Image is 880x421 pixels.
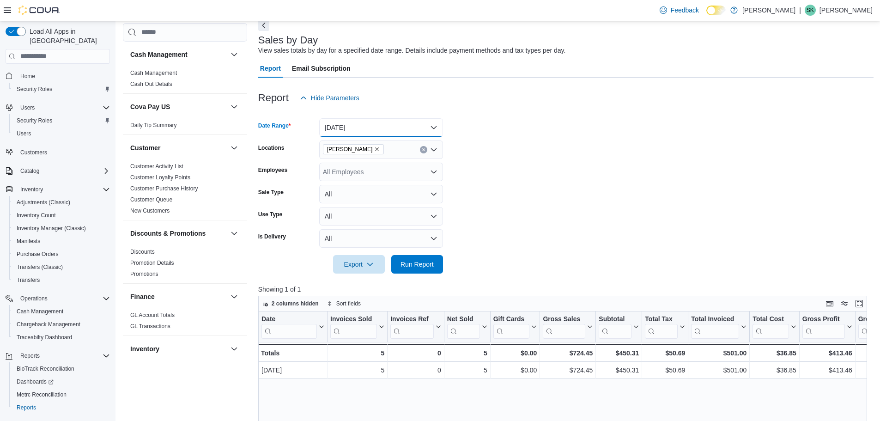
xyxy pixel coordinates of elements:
[229,142,240,153] button: Customer
[17,146,110,158] span: Customers
[17,250,59,258] span: Purchase Orders
[13,319,110,330] span: Chargeback Management
[17,263,63,271] span: Transfers (Classic)
[645,315,685,338] button: Total Tax
[671,6,699,15] span: Feedback
[599,365,639,376] div: $450.31
[645,365,685,376] div: $50.69
[802,348,852,359] div: $413.46
[20,186,43,193] span: Inventory
[9,222,114,235] button: Inventory Manager (Classic)
[9,127,114,140] button: Users
[330,315,377,323] div: Invoices Sold
[123,246,247,283] div: Discounts & Promotions
[645,348,685,359] div: $50.69
[130,50,227,59] button: Cash Management
[390,315,433,338] div: Invoices Ref
[258,46,566,55] div: View sales totals by day for a specified date range. Details include payment methods and tax type...
[599,315,639,338] button: Subtotal
[13,84,110,95] span: Security Roles
[13,236,44,247] a: Manifests
[9,331,114,344] button: Traceabilty Dashboard
[401,260,434,269] span: Run Report
[18,6,60,15] img: Cova
[258,211,282,218] label: Use Type
[13,197,110,208] span: Adjustments (Classic)
[130,323,170,329] a: GL Transactions
[9,235,114,248] button: Manifests
[333,255,385,274] button: Export
[9,388,114,401] button: Metrc Reconciliation
[17,334,72,341] span: Traceabilty Dashboard
[17,102,38,113] button: Users
[691,348,746,359] div: $501.00
[824,298,835,309] button: Keyboard shortcuts
[645,315,678,338] div: Total Tax
[13,389,110,400] span: Metrc Reconciliation
[493,365,537,376] div: $0.00
[706,15,707,16] span: Dark Mode
[130,207,170,214] a: New Customers
[229,49,240,60] button: Cash Management
[13,363,78,374] a: BioTrack Reconciliation
[839,298,850,309] button: Display options
[805,5,816,16] div: Stacy King
[430,168,437,176] button: Open list of options
[391,255,443,274] button: Run Report
[13,115,110,126] span: Security Roles
[9,209,114,222] button: Inventory Count
[753,315,789,323] div: Total Cost
[272,300,319,307] span: 2 columns hidden
[9,114,114,127] button: Security Roles
[13,402,110,413] span: Reports
[319,185,443,203] button: All
[13,84,56,95] a: Security Roles
[20,167,39,175] span: Catalog
[420,146,427,153] button: Clear input
[330,348,384,359] div: 5
[20,73,35,80] span: Home
[261,315,324,338] button: Date
[123,67,247,93] div: Cash Management
[13,262,110,273] span: Transfers (Classic)
[130,248,155,256] span: Discounts
[493,348,537,359] div: $0.00
[258,189,284,196] label: Sale Type
[17,212,56,219] span: Inventory Count
[130,163,183,170] span: Customer Activity List
[130,292,227,301] button: Finance
[656,1,703,19] a: Feedback
[753,315,789,338] div: Total Cost
[13,332,110,343] span: Traceabilty Dashboard
[17,102,110,113] span: Users
[20,352,40,360] span: Reports
[691,365,746,376] div: $501.00
[130,311,175,319] span: GL Account Totals
[130,292,155,301] h3: Finance
[13,210,110,221] span: Inventory Count
[802,315,845,338] div: Gross Profit
[390,315,433,323] div: Invoices Ref
[130,259,174,267] span: Promotion Details
[319,207,443,226] button: All
[447,315,479,338] div: Net Sold
[9,274,114,287] button: Transfers
[20,104,35,111] span: Users
[259,298,322,309] button: 2 columns hidden
[330,315,377,338] div: Invoices Sold
[319,229,443,248] button: All
[330,365,384,376] div: 5
[17,147,51,158] a: Customers
[130,196,172,203] a: Customer Queue
[13,210,60,221] a: Inventory Count
[742,5,795,16] p: [PERSON_NAME]
[9,362,114,375] button: BioTrack Reconciliation
[447,365,487,376] div: 5
[261,365,324,376] div: [DATE]
[2,146,114,159] button: Customers
[2,165,114,177] button: Catalog
[13,223,90,234] a: Inventory Manager (Classic)
[13,319,84,330] a: Chargeback Management
[130,229,227,238] button: Discounts & Promotions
